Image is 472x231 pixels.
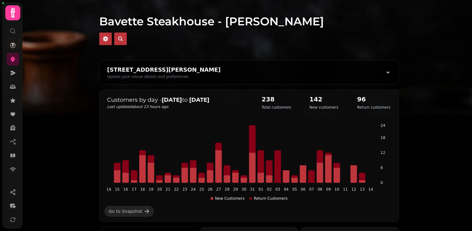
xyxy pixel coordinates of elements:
[132,187,136,192] tspan: 17
[162,96,182,103] strong: [DATE]
[381,136,385,140] tspan: 18
[189,96,209,103] strong: [DATE]
[149,187,153,192] tspan: 19
[262,95,291,104] h2: 238
[225,187,229,192] tspan: 28
[107,95,249,104] p: Customers by day - to
[381,181,383,185] tspan: 0
[107,65,221,74] div: [STREET_ADDRESS][PERSON_NAME]
[275,187,280,192] tspan: 03
[335,187,339,192] tspan: 10
[242,187,246,192] tspan: 30
[309,95,338,104] h2: 142
[123,187,128,192] tspan: 16
[309,105,338,110] p: New customers
[109,208,142,214] div: Go to Snapshot
[157,187,162,192] tspan: 20
[309,187,314,192] tspan: 07
[115,187,120,192] tspan: 15
[258,187,263,192] tspan: 01
[352,187,356,192] tspan: 12
[326,187,331,192] tspan: 09
[191,187,196,192] tspan: 24
[368,187,373,192] tspan: 14
[105,206,154,217] a: Go to Snapshot
[107,104,249,109] p: Last updated about 23 hours ago
[301,187,305,192] tspan: 06
[381,123,385,128] tspan: 24
[284,187,288,192] tspan: 04
[249,196,288,201] div: Return Customers
[233,187,238,192] tspan: 29
[360,187,365,192] tspan: 13
[140,187,145,192] tspan: 18
[317,187,322,192] tspan: 08
[211,196,245,201] div: New Customers
[107,74,221,79] div: Update your venue details and preferences
[208,187,213,192] tspan: 26
[174,187,179,192] tspan: 22
[292,187,297,192] tspan: 05
[267,187,272,192] tspan: 02
[381,166,383,170] tspan: 6
[357,105,390,110] p: Return customers
[165,187,170,192] tspan: 21
[357,95,390,104] h2: 96
[262,105,291,110] p: Total customers
[381,151,385,155] tspan: 12
[216,187,221,192] tspan: 27
[106,187,111,192] tspan: 14
[343,187,348,192] tspan: 11
[199,187,204,192] tspan: 25
[250,187,255,192] tspan: 31
[182,187,187,192] tspan: 23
